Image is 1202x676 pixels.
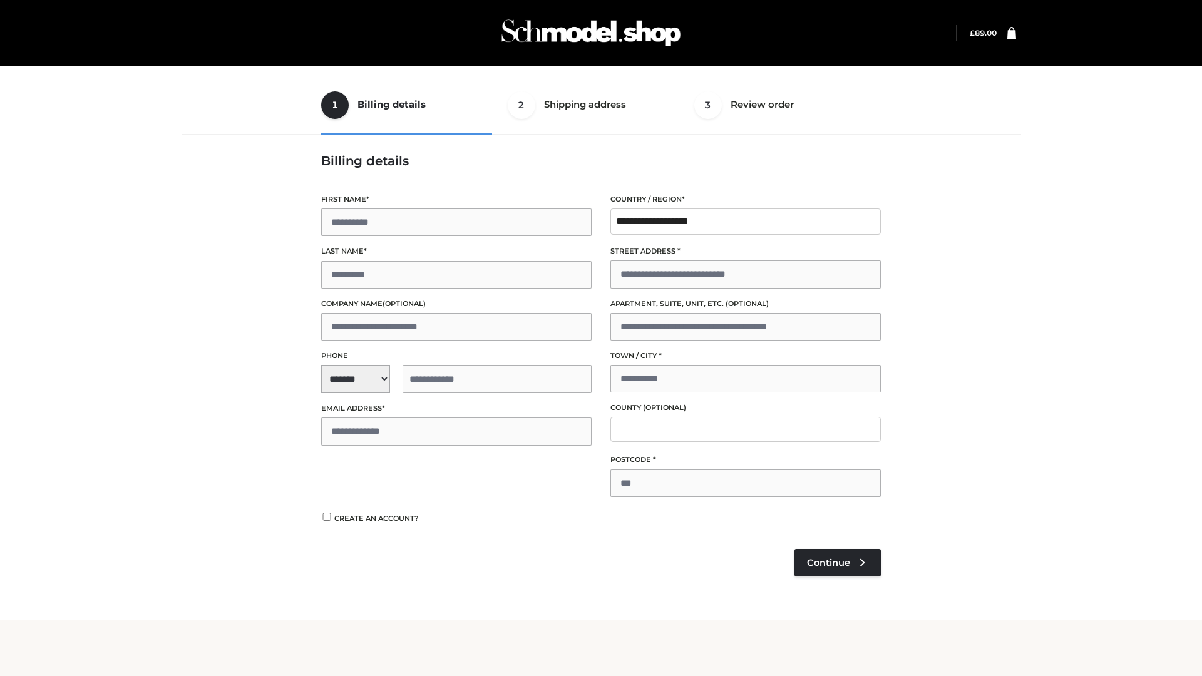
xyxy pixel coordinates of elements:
[610,350,881,362] label: Town / City
[383,299,426,308] span: (optional)
[610,298,881,310] label: Apartment, suite, unit, etc.
[970,28,997,38] a: £89.00
[610,245,881,257] label: Street address
[321,298,592,310] label: Company name
[643,403,686,412] span: (optional)
[321,513,332,521] input: Create an account?
[610,454,881,466] label: Postcode
[610,193,881,205] label: Country / Region
[321,193,592,205] label: First name
[794,549,881,576] a: Continue
[321,402,592,414] label: Email address
[726,299,769,308] span: (optional)
[970,28,997,38] bdi: 89.00
[321,153,881,168] h3: Billing details
[807,557,850,568] span: Continue
[610,402,881,414] label: County
[497,8,685,58] img: Schmodel Admin 964
[334,514,419,523] span: Create an account?
[321,245,592,257] label: Last name
[321,350,592,362] label: Phone
[970,28,975,38] span: £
